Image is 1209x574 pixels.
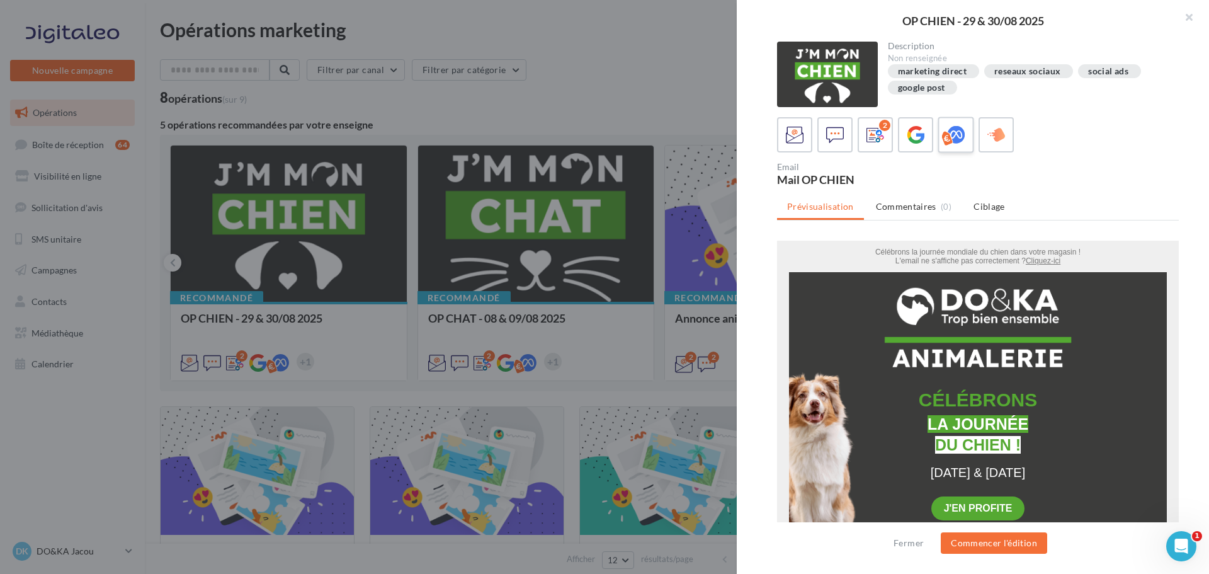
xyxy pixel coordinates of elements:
span: Commentaires [876,200,936,213]
span: [DATE] & [DATE] [154,225,248,239]
button: Commencer l'édition [941,532,1047,554]
div: reseaux sociaux [994,67,1060,76]
div: Email [777,163,973,171]
div: Mail OP CHIEN [777,174,973,185]
div: Non renseignée [888,53,1169,64]
img: logo_doka_Animalerie_Horizontal_fond_transparent-4.png [25,44,377,135]
a: Cliquez-ici [249,16,283,25]
iframe: Intercom live chat [1166,531,1196,561]
span: LA JOURNÉE [150,175,251,192]
a: J'EN PROFITE [167,262,236,273]
div: social ads [1088,67,1128,76]
div: 2 [879,120,890,131]
div: marketing direct [898,67,967,76]
span: Célébrons la journée mondiale du chien dans votre magasin ! [98,7,304,16]
div: google post [898,83,945,93]
button: Fermer [888,536,929,551]
div: OP CHIEN - 29 & 30/08 2025 [757,15,1189,26]
div: Description [888,42,1169,50]
span: 1 [1192,531,1202,541]
span: L'email ne s'affiche pas correctement ? [118,16,249,25]
span: (0) [941,202,951,212]
strong: CÉLÉBRONS [142,149,260,169]
span: DU CHIEN ! [158,195,244,213]
span: Ciblage [973,201,1004,212]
